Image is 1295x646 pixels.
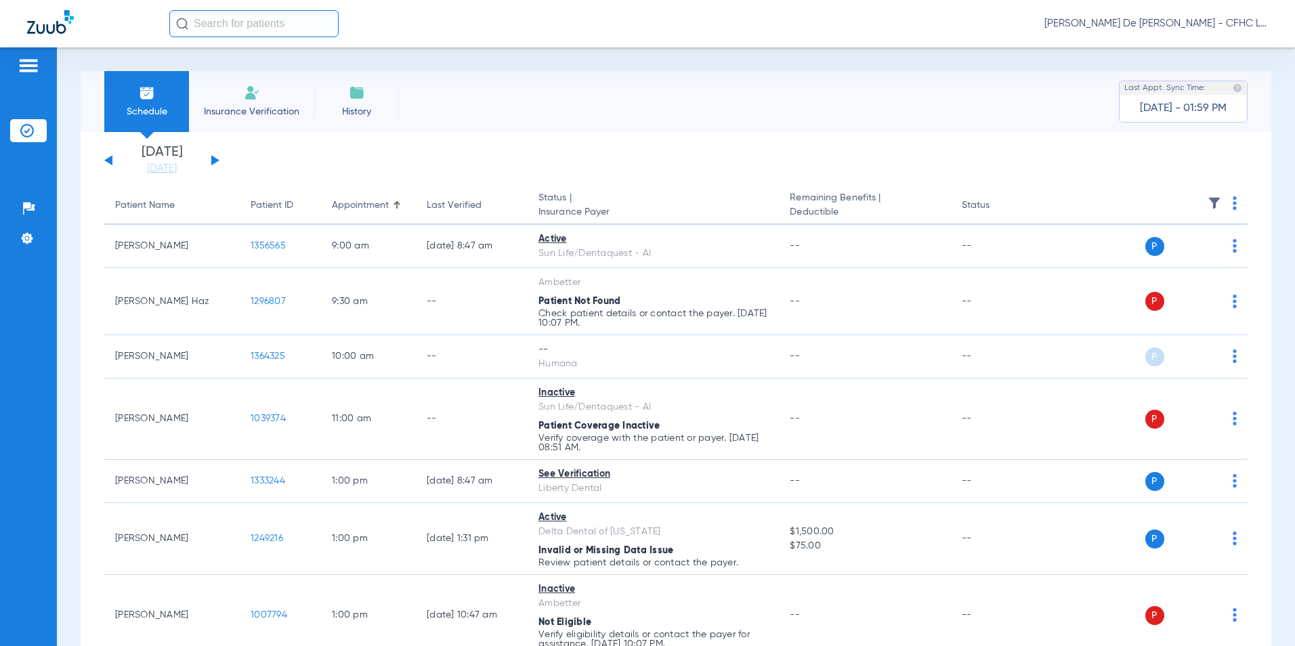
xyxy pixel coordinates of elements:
[416,503,528,575] td: [DATE] 1:31 PM
[1233,295,1237,308] img: group-dot-blue.svg
[244,85,260,101] img: Manual Insurance Verification
[251,198,293,213] div: Patient ID
[104,379,240,460] td: [PERSON_NAME]
[790,297,800,306] span: --
[538,546,673,555] span: Invalid or Missing Data Issue
[251,610,287,620] span: 1007794
[1233,349,1237,363] img: group-dot-blue.svg
[790,476,800,486] span: --
[790,610,800,620] span: --
[115,198,229,213] div: Patient Name
[321,503,416,575] td: 1:00 PM
[951,379,1042,460] td: --
[951,503,1042,575] td: --
[1145,410,1164,429] span: P
[538,421,660,431] span: Patient Coverage Inactive
[538,343,768,357] div: --
[18,58,39,74] img: hamburger-icon
[104,268,240,335] td: [PERSON_NAME] Haz
[538,433,768,452] p: Verify coverage with the patient or payer. [DATE] 08:51 AM.
[1145,237,1164,256] span: P
[1233,608,1237,622] img: group-dot-blue.svg
[1233,196,1237,210] img: group-dot-blue.svg
[251,476,285,486] span: 1333244
[121,162,203,175] a: [DATE]
[416,225,528,268] td: [DATE] 8:47 AM
[1233,412,1237,425] img: group-dot-blue.svg
[349,85,365,101] img: History
[790,525,939,539] span: $1,500.00
[169,10,339,37] input: Search for patients
[951,225,1042,268] td: --
[104,335,240,379] td: [PERSON_NAME]
[114,105,179,119] span: Schedule
[104,460,240,503] td: [PERSON_NAME]
[251,351,285,361] span: 1364325
[251,534,283,543] span: 1249216
[1145,472,1164,491] span: P
[1140,102,1227,115] span: [DATE] - 01:59 PM
[251,198,310,213] div: Patient ID
[1233,239,1237,253] img: group-dot-blue.svg
[139,85,155,101] img: Schedule
[321,268,416,335] td: 9:30 AM
[121,146,203,175] li: [DATE]
[538,618,591,627] span: Not Eligible
[1208,196,1221,210] img: filter.svg
[1145,530,1164,548] span: P
[332,198,405,213] div: Appointment
[427,198,482,213] div: Last Verified
[790,351,800,361] span: --
[951,268,1042,335] td: --
[528,187,779,225] th: Status |
[1145,606,1164,625] span: P
[538,597,768,611] div: Ambetter
[538,511,768,525] div: Active
[779,187,950,225] th: Remaining Benefits |
[538,481,768,496] div: Liberty Dental
[538,525,768,539] div: Delta Dental of [US_STATE]
[1233,532,1237,545] img: group-dot-blue.svg
[104,503,240,575] td: [PERSON_NAME]
[416,268,528,335] td: --
[251,414,286,423] span: 1039374
[538,400,768,414] div: Sun Life/Dentaquest - AI
[538,276,768,290] div: Ambetter
[951,460,1042,503] td: --
[538,309,768,328] p: Check patient details or contact the payer. [DATE] 10:07 PM.
[538,297,620,306] span: Patient Not Found
[1145,347,1164,366] span: P
[321,225,416,268] td: 9:00 AM
[538,232,768,246] div: Active
[1233,474,1237,488] img: group-dot-blue.svg
[538,582,768,597] div: Inactive
[416,379,528,460] td: --
[176,18,188,30] img: Search Icon
[332,198,389,213] div: Appointment
[416,460,528,503] td: [DATE] 8:47 AM
[538,386,768,400] div: Inactive
[1145,292,1164,311] span: P
[321,335,416,379] td: 10:00 AM
[324,105,389,119] span: History
[538,246,768,261] div: Sun Life/Dentaquest - AI
[538,558,768,567] p: Review patient details or contact the payer.
[321,379,416,460] td: 11:00 AM
[790,241,800,251] span: --
[790,205,939,219] span: Deductible
[104,225,240,268] td: [PERSON_NAME]
[538,357,768,371] div: Humana
[790,414,800,423] span: --
[790,539,939,553] span: $75.00
[27,10,74,34] img: Zuub Logo
[1233,83,1242,93] img: last sync help info
[251,241,286,251] span: 1356565
[427,198,517,213] div: Last Verified
[199,105,304,119] span: Insurance Verification
[538,467,768,481] div: See Verification
[1124,81,1206,95] span: Last Appt. Sync Time:
[251,297,286,306] span: 1296807
[321,460,416,503] td: 1:00 PM
[951,187,1042,225] th: Status
[1044,17,1268,30] span: [PERSON_NAME] De [PERSON_NAME] - CFHC Lake Wales Dental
